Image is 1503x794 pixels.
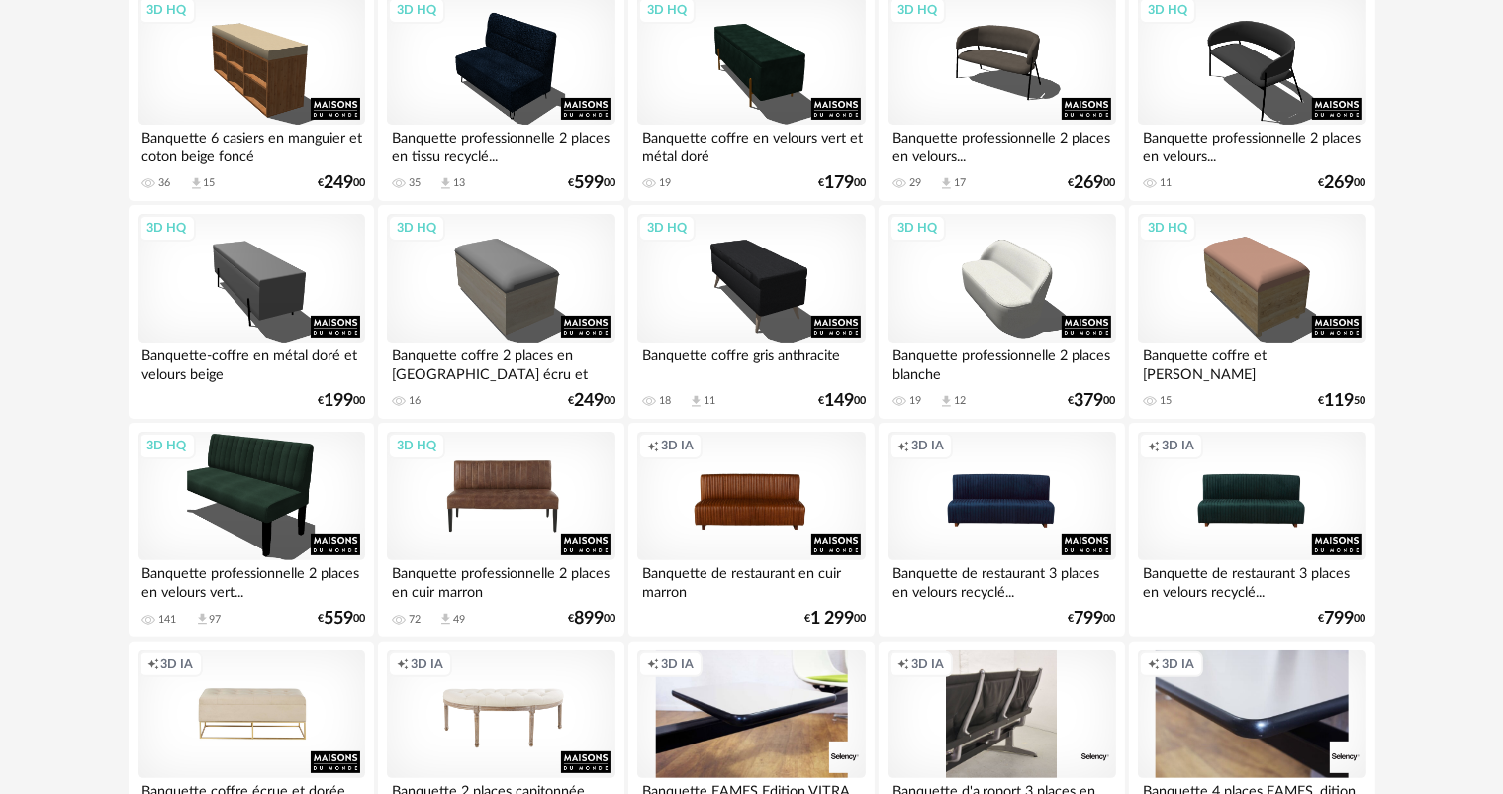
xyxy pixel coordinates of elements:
div: 29 [909,176,921,190]
div: Banquette coffre gris anthracite [637,343,865,382]
div: 15 [1160,394,1172,408]
a: 3D HQ Banquette professionnelle 2 places en cuir marron 72 Download icon 49 €89900 [378,423,623,637]
div: Banquette-coffre en métal doré et velours beige [138,343,365,382]
a: 3D HQ Banquette professionnelle 2 places blanche 19 Download icon 12 €37900 [879,205,1124,419]
span: Download icon [438,176,453,191]
span: Creation icon [647,438,659,453]
div: Banquette de restaurant 3 places en velours recyclé... [888,560,1115,600]
div: 97 [210,613,222,627]
span: 3D IA [911,438,944,453]
div: Banquette coffre 2 places en [GEOGRAPHIC_DATA] écru et [GEOGRAPHIC_DATA] [387,343,614,382]
a: 3D HQ Banquette-coffre en métal doré et velours beige €19900 [129,205,374,419]
div: 49 [453,613,465,627]
div: € 00 [1319,176,1366,190]
span: Download icon [438,612,453,627]
div: 15 [204,176,216,190]
div: 12 [954,394,966,408]
div: € 00 [1069,394,1116,408]
div: € 00 [1069,176,1116,190]
span: Creation icon [897,438,909,453]
a: 3D HQ Banquette coffre et [PERSON_NAME] 15 €11950 [1129,205,1374,419]
div: 17 [954,176,966,190]
span: 3D IA [661,438,694,453]
div: 36 [159,176,171,190]
div: 11 [1160,176,1172,190]
div: Banquette professionnelle 2 places en tissu recyclé... [387,125,614,164]
a: 3D HQ Banquette coffre 2 places en [GEOGRAPHIC_DATA] écru et [GEOGRAPHIC_DATA] 16 €24900 [378,205,623,419]
div: 3D HQ [388,433,445,458]
div: Banquette coffre en velours vert et métal doré [637,125,865,164]
span: 3D IA [411,656,443,672]
span: 599 [574,176,604,190]
div: Banquette professionnelle 2 places en cuir marron [387,560,614,600]
div: 11 [704,394,715,408]
span: 379 [1075,394,1104,408]
div: 3D HQ [889,215,946,241]
div: 19 [659,176,671,190]
span: 269 [1325,176,1355,190]
div: € 00 [818,176,866,190]
div: € 50 [1319,394,1366,408]
span: 3D IA [161,656,194,672]
span: Creation icon [397,656,409,672]
span: 249 [324,176,353,190]
div: Banquette coffre et [PERSON_NAME] [1138,343,1365,382]
span: 799 [1325,612,1355,626]
span: 249 [574,394,604,408]
div: 3D HQ [139,215,196,241]
div: Banquette professionnelle 2 places blanche [888,343,1115,382]
div: Banquette professionnelle 2 places en velours... [1138,125,1365,164]
span: Download icon [939,394,954,409]
div: 19 [909,394,921,408]
div: € 00 [1069,612,1116,626]
span: Creation icon [647,656,659,672]
span: 179 [824,176,854,190]
div: 3D HQ [388,215,445,241]
div: 16 [409,394,421,408]
div: 3D HQ [1139,215,1196,241]
div: 72 [409,613,421,627]
span: 149 [824,394,854,408]
div: 35 [409,176,421,190]
div: € 00 [818,394,866,408]
span: Creation icon [897,656,909,672]
span: 3D IA [1162,438,1194,453]
span: 3D IA [1162,656,1194,672]
div: 13 [453,176,465,190]
span: Download icon [939,176,954,191]
a: Creation icon 3D IA Banquette de restaurant 3 places en velours recyclé... €79900 [1129,423,1374,637]
div: Banquette professionnelle 2 places en velours vert... [138,560,365,600]
span: 799 [1075,612,1104,626]
div: € 00 [568,176,615,190]
span: 269 [1075,176,1104,190]
a: 3D HQ Banquette coffre gris anthracite 18 Download icon 11 €14900 [628,205,874,419]
div: Banquette professionnelle 2 places en velours... [888,125,1115,164]
span: 1 299 [810,612,854,626]
div: 3D HQ [638,215,696,241]
div: € 00 [568,612,615,626]
div: € 00 [318,176,365,190]
span: Creation icon [1148,656,1160,672]
span: Download icon [195,612,210,627]
a: Creation icon 3D IA Banquette de restaurant 3 places en velours recyclé... €79900 [879,423,1124,637]
div: Banquette 6 casiers en manguier et coton beige foncé [138,125,365,164]
div: 3D HQ [139,433,196,458]
div: Banquette de restaurant 3 places en velours recyclé... [1138,560,1365,600]
span: 3D IA [911,656,944,672]
span: 119 [1325,394,1355,408]
span: 3D IA [661,656,694,672]
div: 18 [659,394,671,408]
div: Banquette de restaurant en cuir marron [637,560,865,600]
div: € 00 [1319,612,1366,626]
div: 141 [159,613,177,627]
span: Download icon [189,176,204,191]
span: 899 [574,612,604,626]
div: € 00 [804,612,866,626]
span: 559 [324,612,353,626]
div: € 00 [568,394,615,408]
span: Creation icon [1148,438,1160,453]
a: Creation icon 3D IA Banquette de restaurant en cuir marron €1 29900 [628,423,874,637]
span: Creation icon [147,656,159,672]
span: Download icon [689,394,704,409]
a: 3D HQ Banquette professionnelle 2 places en velours vert... 141 Download icon 97 €55900 [129,423,374,637]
